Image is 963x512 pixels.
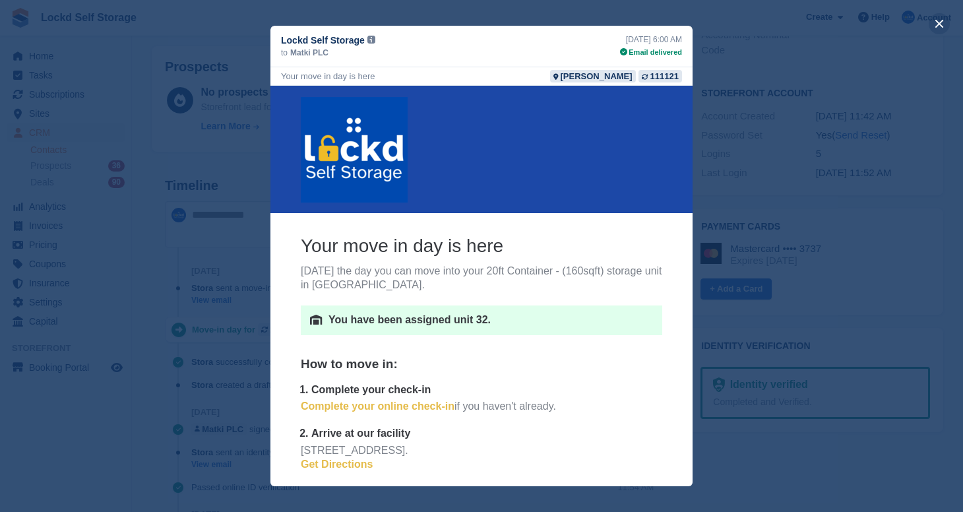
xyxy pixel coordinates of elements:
[30,314,392,341] p: if you haven't already.
[58,228,383,241] p: You have been assigned unit 32.
[290,47,328,59] span: Matki PLC
[30,271,392,287] h5: How to move in:
[561,70,633,82] div: [PERSON_NAME]
[620,47,682,58] div: Email delivered
[929,13,950,34] button: close
[281,47,288,59] span: to
[650,70,679,82] div: 111121
[40,229,52,239] img: unit-icon-4d0f24e8a8d05ce1744990f234e9874851be716344c385a2e4b7f33b222dedbf.png
[550,70,636,82] a: [PERSON_NAME]
[30,358,392,372] div: [STREET_ADDRESS].
[638,70,682,82] a: 111121
[30,11,137,117] img: Lockd Self Storage Logo
[281,70,375,82] div: Your move in day is here
[620,34,682,46] div: [DATE] 6:00 AM
[367,36,375,44] img: icon-info-grey-7440780725fd019a000dd9b08b2336e03edf1995a4989e88bcd33f0948082b44.svg
[30,373,102,384] a: Get Directions
[281,34,365,47] span: Lockd Self Storage
[30,315,184,326] a: Complete your online check-in
[30,148,392,172] h3: Your move in day is here
[30,179,392,207] p: [DATE] the day you can move into your 20ft Container - (160sqft) storage unit in [GEOGRAPHIC_DATA].
[41,298,392,311] p: Complete your check-in
[41,341,392,355] p: Arrive at our facility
